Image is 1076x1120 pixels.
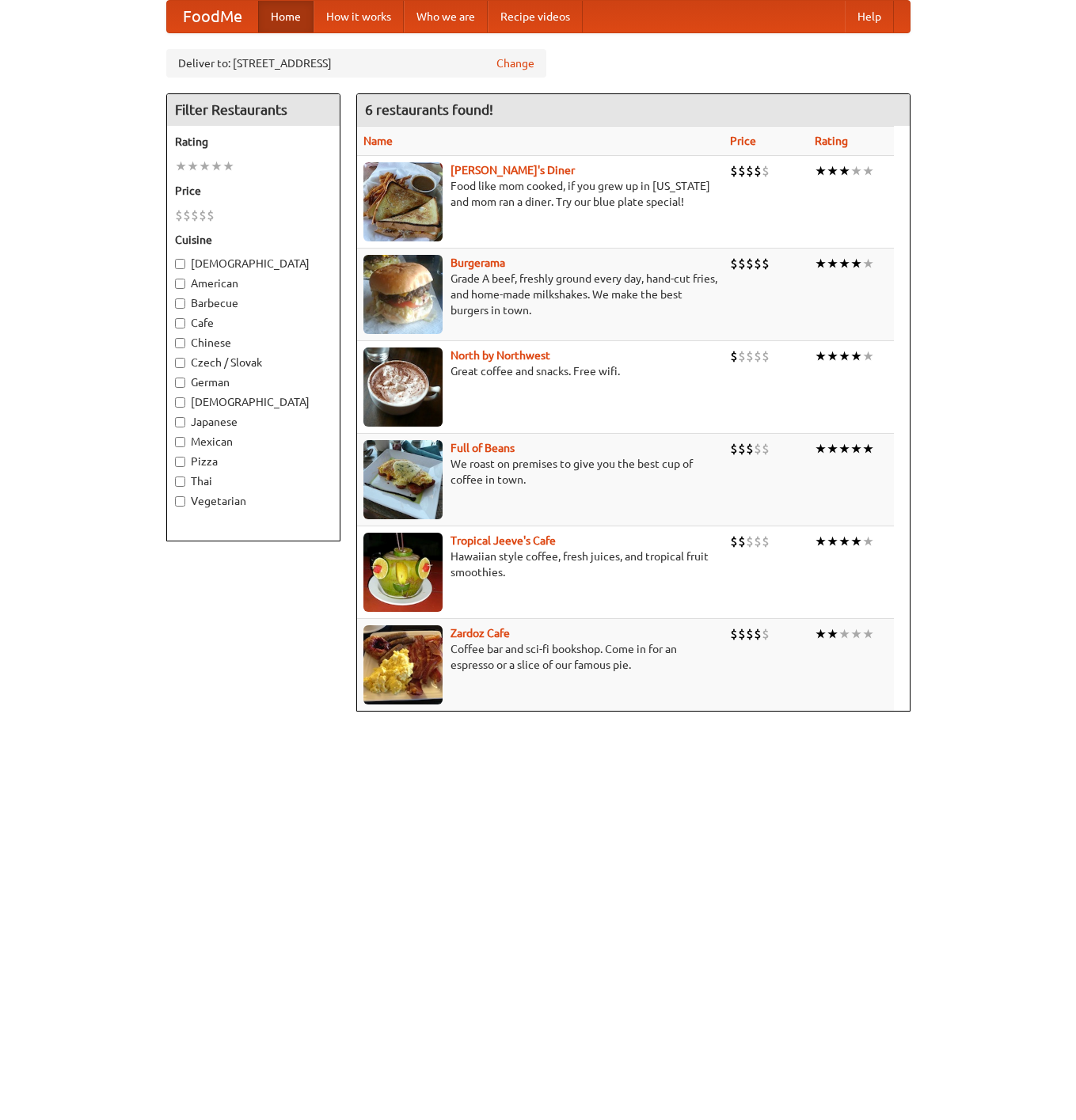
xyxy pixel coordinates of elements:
[838,440,850,457] li: ★
[363,440,443,519] img: beans.jpg
[175,158,187,175] li: ★
[363,271,717,318] p: Grade A beef, freshly ground every day, hand-cut fries, and home-made milkshakes. We make the bes...
[258,1,314,32] a: Home
[838,625,850,643] li: ★
[845,1,894,32] a: Help
[175,207,183,224] li: $
[175,394,332,410] label: [DEMOGRAPHIC_DATA]
[827,533,838,550] li: ★
[175,338,185,348] input: Chinese
[187,158,199,175] li: ★
[199,158,211,175] li: ★
[175,355,332,370] label: Czech / Slovak
[175,295,332,311] label: Barbecue
[730,255,738,272] li: $
[827,440,838,457] li: ★
[738,440,746,457] li: $
[175,275,332,291] label: American
[762,347,770,365] li: $
[762,625,770,643] li: $
[363,549,717,580] p: Hawaiian style coffee, fresh juices, and tropical fruit smoothies.
[488,1,583,32] a: Recipe videos
[175,259,185,269] input: [DEMOGRAPHIC_DATA]
[838,255,850,272] li: ★
[815,135,848,147] a: Rating
[815,347,827,365] li: ★
[730,625,738,643] li: $
[862,440,874,457] li: ★
[754,162,762,180] li: $
[175,256,332,271] label: [DEMOGRAPHIC_DATA]
[730,347,738,365] li: $
[167,1,258,32] a: FoodMe
[746,625,754,643] li: $
[746,440,754,457] li: $
[827,347,838,365] li: ★
[730,533,738,550] li: $
[850,162,862,180] li: ★
[850,440,862,457] li: ★
[746,255,754,272] li: $
[207,207,215,224] li: $
[451,164,575,177] a: [PERSON_NAME]'s Diner
[222,158,234,175] li: ★
[175,437,185,447] input: Mexican
[175,318,185,328] input: Cafe
[191,207,199,224] li: $
[451,442,515,454] a: Full of Beans
[862,533,874,550] li: ★
[175,496,185,507] input: Vegetarian
[363,135,393,147] a: Name
[183,207,191,224] li: $
[175,183,332,199] h5: Price
[451,349,550,362] a: North by Northwest
[838,162,850,180] li: ★
[175,414,332,430] label: Japanese
[815,625,827,643] li: ★
[175,473,332,489] label: Thai
[738,162,746,180] li: $
[363,625,443,704] img: zardoz.jpg
[175,417,185,427] input: Japanese
[363,178,717,210] p: Food like mom cooked, if you grew up in [US_STATE] and mom ran a diner. Try our blue plate special!
[199,207,207,224] li: $
[166,49,546,78] div: Deliver to: [STREET_ADDRESS]
[762,440,770,457] li: $
[754,440,762,457] li: $
[363,363,717,379] p: Great coffee and snacks. Free wifi.
[815,162,827,180] li: ★
[815,440,827,457] li: ★
[211,158,222,175] li: ★
[175,434,332,450] label: Mexican
[862,255,874,272] li: ★
[850,255,862,272] li: ★
[496,55,534,71] a: Change
[175,335,332,351] label: Chinese
[730,440,738,457] li: $
[451,534,556,547] a: Tropical Jeeve's Cafe
[850,625,862,643] li: ★
[746,347,754,365] li: $
[762,533,770,550] li: $
[363,347,443,427] img: north.jpg
[175,279,185,289] input: American
[738,347,746,365] li: $
[363,162,443,241] img: sallys.jpg
[827,255,838,272] li: ★
[175,493,332,509] label: Vegetarian
[451,256,505,269] a: Burgerama
[175,457,185,467] input: Pizza
[762,255,770,272] li: $
[175,454,332,469] label: Pizza
[746,162,754,180] li: $
[175,232,332,248] h5: Cuisine
[815,255,827,272] li: ★
[838,533,850,550] li: ★
[738,625,746,643] li: $
[363,641,717,673] p: Coffee bar and sci-fi bookshop. Come in for an espresso or a slice of our famous pie.
[827,625,838,643] li: ★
